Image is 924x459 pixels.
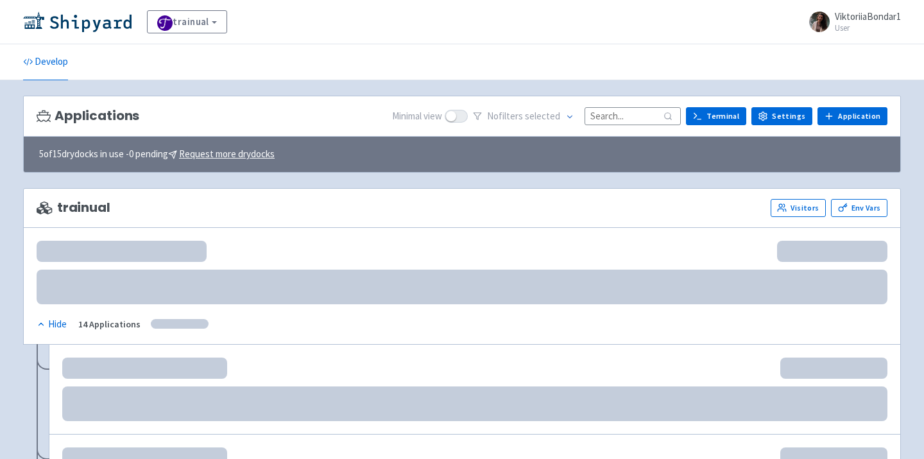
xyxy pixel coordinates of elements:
span: Minimal view [392,109,442,124]
h3: Applications [37,108,139,123]
a: Env Vars [831,199,887,217]
a: Application [817,107,887,125]
a: Settings [751,107,812,125]
input: Search... [585,107,681,125]
small: User [835,24,901,32]
span: selected [525,110,560,122]
div: Hide [37,317,67,332]
a: Develop [23,44,68,80]
a: Terminal [686,107,746,125]
div: 14 Applications [78,317,141,332]
span: trainual [37,200,110,215]
button: Hide [37,317,68,332]
u: Request more drydocks [179,148,275,160]
a: ViktoriiaBondar1 User [801,12,901,32]
a: trainual [147,10,227,33]
span: 5 of 15 drydocks in use - 0 pending [39,147,275,162]
img: Shipyard logo [23,12,132,32]
a: Visitors [771,199,826,217]
span: ViktoriiaBondar1 [835,10,901,22]
span: No filter s [487,109,560,124]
